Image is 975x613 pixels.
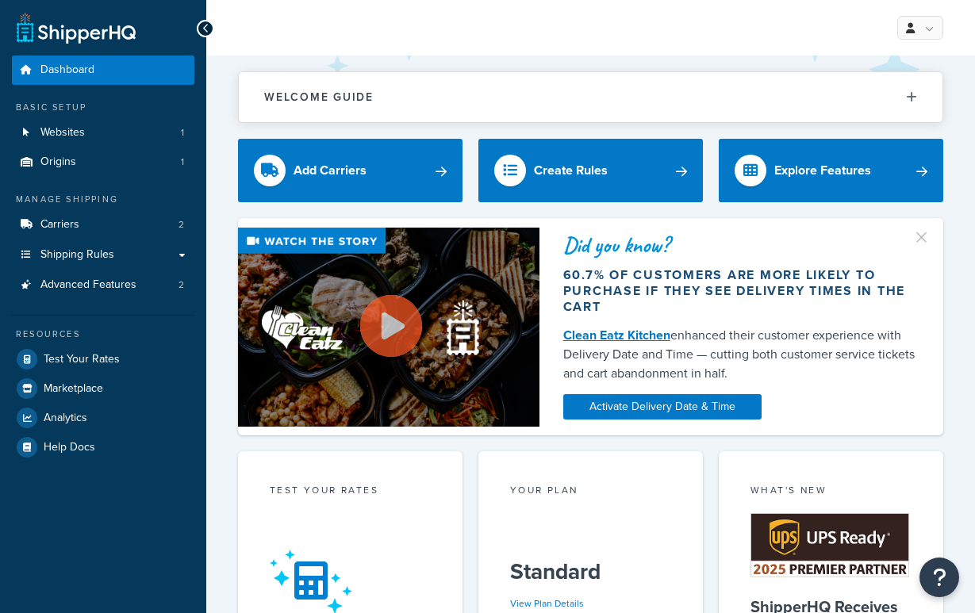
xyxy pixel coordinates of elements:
span: Dashboard [40,63,94,77]
li: Carriers [12,210,194,239]
li: Websites [12,118,194,148]
span: Shipping Rules [40,248,114,262]
a: Advanced Features2 [12,270,194,300]
button: Open Resource Center [919,557,959,597]
span: Origins [40,155,76,169]
a: Explore Features [719,139,943,202]
span: Advanced Features [40,278,136,292]
div: Did you know? [563,234,919,256]
a: Carriers2 [12,210,194,239]
a: Dashboard [12,56,194,85]
h5: Standard [510,559,671,584]
div: Explore Features [774,159,871,182]
h2: Welcome Guide [264,91,374,103]
div: Add Carriers [294,159,367,182]
a: Activate Delivery Date & Time [563,394,762,420]
span: 1 [181,126,184,140]
button: Welcome Guide [239,72,942,122]
a: Clean Eatz Kitchen [563,326,670,344]
span: Analytics [44,412,87,425]
li: Advanced Features [12,270,194,300]
span: Test Your Rates [44,353,120,366]
li: Origins [12,148,194,177]
a: Help Docs [12,433,194,462]
a: Test Your Rates [12,345,194,374]
div: Create Rules [534,159,608,182]
a: Websites1 [12,118,194,148]
div: 60.7% of customers are more likely to purchase if they see delivery times in the cart [563,267,919,315]
div: enhanced their customer experience with Delivery Date and Time — cutting both customer service ti... [563,326,919,383]
span: Websites [40,126,85,140]
div: What's New [750,483,912,501]
div: Test your rates [270,483,431,501]
a: Marketplace [12,374,194,403]
span: Marketplace [44,382,103,396]
span: 1 [181,155,184,169]
div: Resources [12,328,194,341]
a: View Plan Details [510,596,584,611]
a: Shipping Rules [12,240,194,270]
span: 2 [178,278,184,292]
span: 2 [178,218,184,232]
a: Add Carriers [238,139,463,202]
div: Your Plan [510,483,671,501]
img: Video thumbnail [238,228,539,426]
div: Basic Setup [12,101,194,114]
div: Manage Shipping [12,193,194,206]
span: Carriers [40,218,79,232]
a: Create Rules [478,139,703,202]
span: Help Docs [44,441,95,454]
a: Analytics [12,404,194,432]
a: Origins1 [12,148,194,177]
